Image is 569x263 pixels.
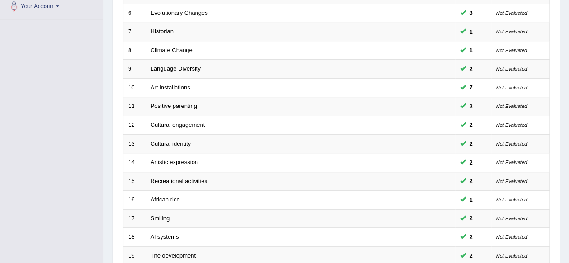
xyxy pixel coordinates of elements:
[123,172,146,191] td: 15
[151,140,191,147] a: Cultural identity
[123,41,146,60] td: 8
[123,22,146,41] td: 7
[466,120,476,129] span: You can still take this question
[123,60,146,79] td: 9
[466,83,476,92] span: You can still take this question
[151,159,198,165] a: Artistic expression
[466,251,476,260] span: You can still take this question
[123,209,146,228] td: 17
[151,215,170,222] a: Smiling
[466,195,476,205] span: You can still take this question
[151,28,174,35] a: Historian
[496,66,527,71] small: Not Evaluated
[496,178,527,184] small: Not Evaluated
[466,27,476,36] span: You can still take this question
[496,141,527,147] small: Not Evaluated
[496,253,527,259] small: Not Evaluated
[151,252,196,259] a: The development
[151,233,179,240] a: Al systems
[151,47,193,53] a: Climate Change
[123,153,146,172] td: 14
[123,134,146,153] td: 13
[466,64,476,74] span: You can still take this question
[496,234,527,240] small: Not Evaluated
[466,45,476,55] span: You can still take this question
[151,9,208,16] a: Evolutionary Changes
[151,65,201,72] a: Language Diversity
[496,10,527,16] small: Not Evaluated
[496,29,527,34] small: Not Evaluated
[123,78,146,97] td: 10
[151,121,205,128] a: Cultural engagement
[466,176,476,186] span: You can still take this question
[123,97,146,116] td: 11
[151,103,197,109] a: Positive parenting
[496,85,527,90] small: Not Evaluated
[151,84,190,91] a: Art installations
[123,116,146,134] td: 12
[466,232,476,242] span: You can still take this question
[123,4,146,22] td: 6
[496,160,527,165] small: Not Evaluated
[466,102,476,111] span: You can still take this question
[466,8,476,18] span: You can still take this question
[123,191,146,210] td: 16
[496,216,527,221] small: Not Evaluated
[496,48,527,53] small: Not Evaluated
[151,196,180,203] a: African rice
[466,214,476,223] span: You can still take this question
[496,197,527,202] small: Not Evaluated
[466,139,476,148] span: You can still take this question
[496,122,527,128] small: Not Evaluated
[466,158,476,167] span: You can still take this question
[151,178,207,184] a: Recreational activities
[496,103,527,109] small: Not Evaluated
[123,228,146,247] td: 18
